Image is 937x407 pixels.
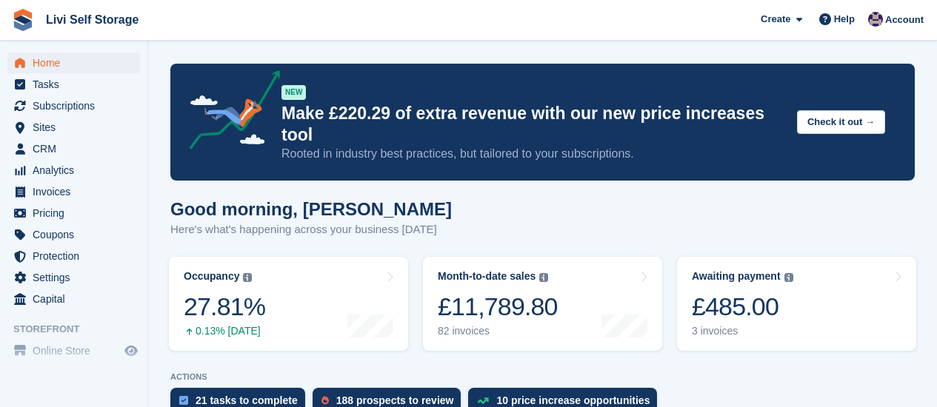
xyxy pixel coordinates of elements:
[33,138,121,159] span: CRM
[33,181,121,202] span: Invoices
[33,117,121,138] span: Sites
[7,340,140,361] a: menu
[7,95,140,116] a: menu
[169,257,408,351] a: Occupancy 27.81% 0.13% [DATE]
[692,325,793,337] div: 3 invoices
[122,342,140,360] a: Preview store
[7,246,140,266] a: menu
[336,394,454,406] div: 188 prospects to review
[33,95,121,116] span: Subscriptions
[677,257,916,351] a: Awaiting payment £485.00 3 invoices
[321,396,329,405] img: prospect-51fa495bee0391a8d652442698ab0144808aea92771e9ea1ae160a38d050c398.svg
[797,110,885,135] button: Check it out →
[438,292,558,322] div: £11,789.80
[7,289,140,309] a: menu
[539,273,548,282] img: icon-info-grey-7440780725fd019a000dd9b08b2336e03edf1995a4989e88bcd33f0948082b44.svg
[761,12,790,27] span: Create
[33,203,121,223] span: Pricing
[33,74,121,95] span: Tasks
[7,267,140,288] a: menu
[184,325,265,337] div: 0.13% [DATE]
[243,273,252,282] img: icon-info-grey-7440780725fd019a000dd9b08b2336e03edf1995a4989e88bcd33f0948082b44.svg
[13,322,147,337] span: Storefront
[40,7,144,32] a: Livi Self Storage
[281,85,306,100] div: NEW
[33,267,121,288] span: Settings
[33,246,121,266] span: Protection
[7,203,140,223] a: menu
[33,53,121,73] span: Home
[834,12,855,27] span: Help
[784,273,793,282] img: icon-info-grey-7440780725fd019a000dd9b08b2336e03edf1995a4989e88bcd33f0948082b44.svg
[7,160,140,181] a: menu
[184,292,265,322] div: 27.81%
[438,325,558,337] div: 82 invoices
[496,394,650,406] div: 10 price increase opportunities
[7,138,140,159] a: menu
[7,181,140,202] a: menu
[7,74,140,95] a: menu
[12,9,34,31] img: stora-icon-8386f47178a22dfd0bd8f6a31ec36ba5ce8667c1dd55bd0f319d3a0aa187defe.svg
[7,117,140,138] a: menu
[170,199,452,219] h1: Good morning, [PERSON_NAME]
[170,372,915,382] p: ACTIONS
[177,70,281,155] img: price-adjustments-announcement-icon-8257ccfd72463d97f412b2fc003d46551f7dbcb40ab6d574587a9cd5c0d94...
[281,146,785,162] p: Rooted in industry best practices, but tailored to your subscriptions.
[7,53,140,73] a: menu
[438,270,536,283] div: Month-to-date sales
[33,340,121,361] span: Online Store
[868,12,883,27] img: Jim
[184,270,239,283] div: Occupancy
[179,396,188,405] img: task-75834270c22a3079a89374b754ae025e5fb1db73e45f91037f5363f120a921f8.svg
[33,224,121,245] span: Coupons
[7,224,140,245] a: menu
[692,292,793,322] div: £485.00
[477,397,489,404] img: price_increase_opportunities-93ffe204e8149a01c8c9dc8f82e8f89637d9d84a8eef4429ea346261dce0b2c0.svg
[196,394,298,406] div: 21 tasks to complete
[423,257,662,351] a: Month-to-date sales £11,789.80 82 invoices
[170,221,452,238] p: Here's what's happening across your business [DATE]
[281,103,785,146] p: Make £220.29 of extra revenue with our new price increases tool
[692,270,781,283] div: Awaiting payment
[33,289,121,309] span: Capital
[33,160,121,181] span: Analytics
[885,13,924,27] span: Account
